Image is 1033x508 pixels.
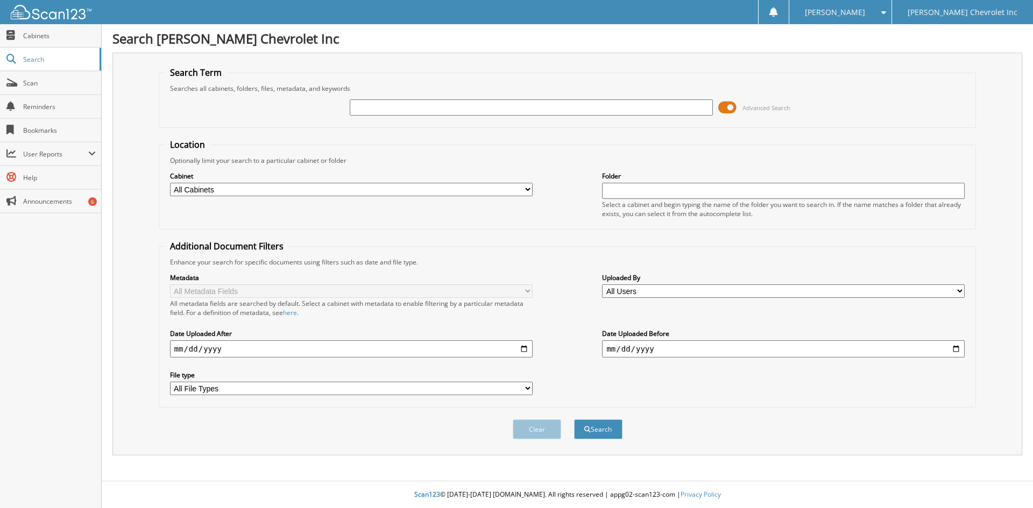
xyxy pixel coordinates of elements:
[602,171,965,181] label: Folder
[23,55,94,64] span: Search
[165,84,971,93] div: Searches all cabinets, folders, files, metadata, and keywords
[908,9,1017,16] span: [PERSON_NAME] Chevrolet Inc
[102,482,1033,508] div: © [DATE]-[DATE] [DOMAIN_NAME]. All rights reserved | appg02-scan123-com |
[112,30,1022,47] h1: Search [PERSON_NAME] Chevrolet Inc
[170,273,533,282] label: Metadata
[23,149,88,159] span: User Reports
[165,67,227,78] legend: Search Term
[602,273,965,282] label: Uploaded By
[283,308,297,317] a: here
[11,5,91,19] img: scan123-logo-white.svg
[23,31,96,40] span: Cabinets
[602,329,965,338] label: Date Uploaded Before
[23,78,96,88] span: Scan
[170,340,533,357] input: start
[170,329,533,338] label: Date Uploaded After
[602,200,965,218] div: Select a cabinet and begin typing the name of the folder you want to search in. If the name match...
[742,104,790,112] span: Advanced Search
[602,340,965,357] input: end
[574,419,622,439] button: Search
[165,156,971,165] div: Optionally limit your search to a particular cabinet or folder
[681,490,721,499] a: Privacy Policy
[165,257,971,267] div: Enhance your search for specific documents using filters such as date and file type.
[414,490,440,499] span: Scan123
[805,9,865,16] span: [PERSON_NAME]
[23,197,96,206] span: Announcements
[170,299,533,317] div: All metadata fields are searched by default. Select a cabinet with metadata to enable filtering b...
[23,126,96,135] span: Bookmarks
[513,419,561,439] button: Clear
[23,173,96,182] span: Help
[165,139,210,151] legend: Location
[170,370,533,380] label: File type
[165,240,289,252] legend: Additional Document Filters
[23,102,96,111] span: Reminders
[88,197,97,206] div: 6
[170,171,533,181] label: Cabinet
